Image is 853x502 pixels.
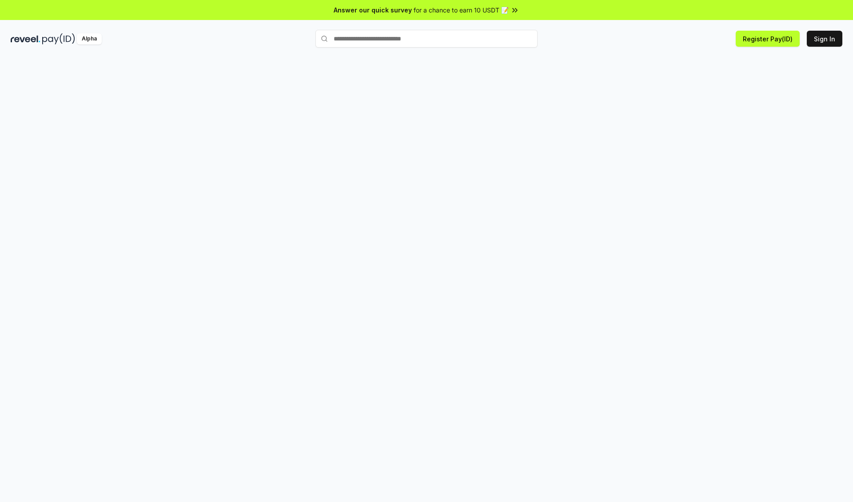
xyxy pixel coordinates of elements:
img: reveel_dark [11,33,40,44]
img: pay_id [42,33,75,44]
span: Answer our quick survey [334,5,412,15]
span: for a chance to earn 10 USDT 📝 [414,5,509,15]
button: Register Pay(ID) [736,31,800,47]
div: Alpha [77,33,102,44]
button: Sign In [807,31,842,47]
